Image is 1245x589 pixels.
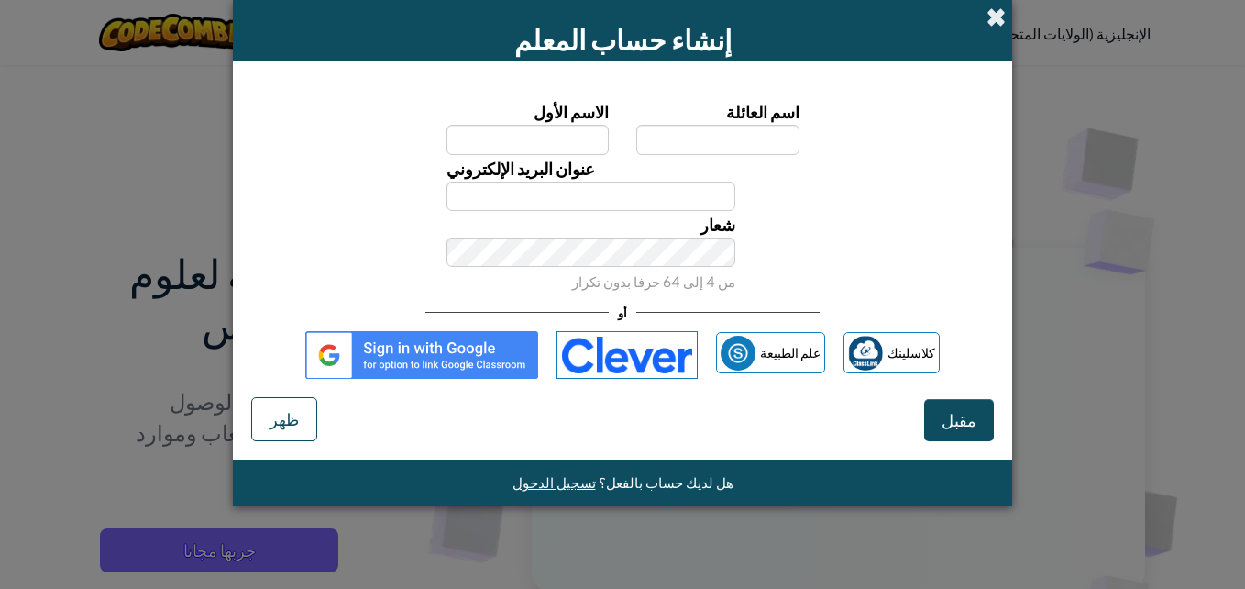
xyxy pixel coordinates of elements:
span: شعار [700,214,735,235]
a: تسجيل الدخول [512,473,596,491]
span: علم الطبيعة [760,339,821,366]
span: أو [609,299,636,326]
span: عنوان البريد الإلكتروني [446,158,595,179]
span: ظهر [270,408,299,429]
span: اسم العائلة [726,101,799,122]
button: ظهر [251,397,317,441]
small: من 4 إلى 64 حرفا بدون تكرار [572,272,735,290]
img: classlink-logo-small.png [848,336,883,371]
img: schoology.png [721,336,755,371]
span: إنشاء حساب المعلم [514,22,732,57]
button: مقبل [924,399,994,441]
img: gplus_sso_button2.svg [305,331,538,379]
span: هل لديك حساب بالفعل؟ [596,473,733,491]
span: مقبل [942,409,976,430]
img: clever-logo-blue.png [556,331,698,379]
span: كلاسلينك [887,339,935,366]
span: الاسم الأول [534,101,609,122]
